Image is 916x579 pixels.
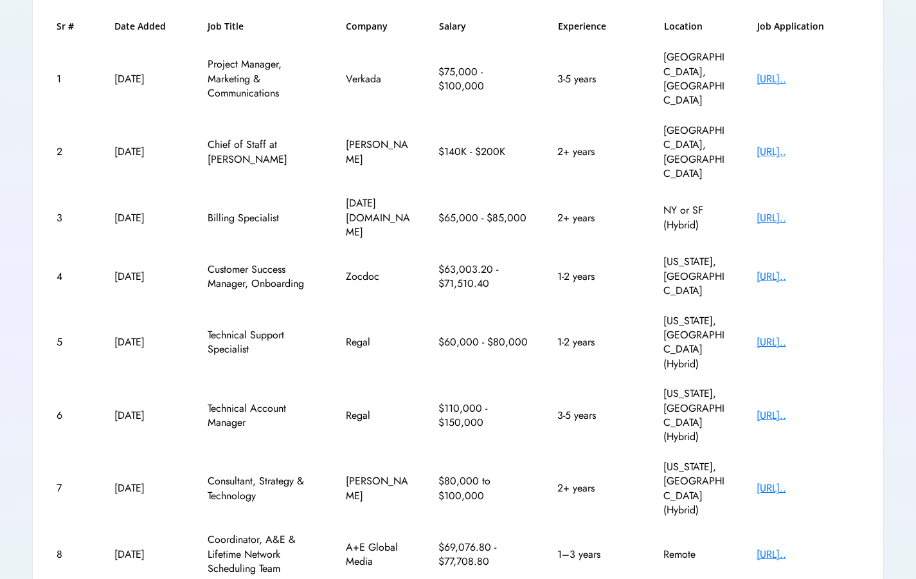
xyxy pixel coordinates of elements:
[57,270,85,284] div: 4
[346,474,410,503] div: [PERSON_NAME]
[346,138,410,167] div: [PERSON_NAME]
[757,72,859,86] div: [URL]..
[757,481,859,495] div: [URL]..
[663,255,728,298] div: [US_STATE], [GEOGRAPHIC_DATA]
[757,20,860,33] h6: Job Application
[114,20,179,33] h6: Date Added
[757,547,859,562] div: [URL]..
[757,211,859,225] div: [URL]..
[346,20,410,33] h6: Company
[557,335,634,349] div: 1-2 years
[663,547,728,562] div: Remote
[114,481,179,495] div: [DATE]
[557,547,634,562] div: 1–3 years
[438,65,528,94] div: $75,000 - $100,000
[557,481,634,495] div: 2+ years
[208,211,317,225] div: Billing Specialist
[438,401,528,430] div: $110,000 - $150,000
[208,138,317,167] div: Chief of Staff at [PERSON_NAME]
[663,314,728,372] div: [US_STATE], [GEOGRAPHIC_DATA] (Hybrid)
[208,57,317,100] div: Project Manager, Marketing & Communications
[438,335,528,349] div: $60,000 - $80,000
[663,387,728,445] div: [US_STATE], [GEOGRAPHIC_DATA] (Hybrid)
[757,335,859,349] div: [URL]..
[346,270,410,284] div: Zocdoc
[438,540,528,569] div: $69,076.80 - $77,708.80
[57,481,85,495] div: 7
[557,72,634,86] div: 3-5 years
[663,203,728,232] div: NY or SF (Hybrid)
[558,20,635,33] h6: Experience
[114,335,179,349] div: [DATE]
[57,145,85,159] div: 2
[57,335,85,349] div: 5
[663,50,728,108] div: [GEOGRAPHIC_DATA], [GEOGRAPHIC_DATA]
[114,211,179,225] div: [DATE]
[438,474,528,503] div: $80,000 to $100,000
[57,211,85,225] div: 3
[346,335,410,349] div: Regal
[208,401,317,430] div: Technical Account Manager
[346,409,410,423] div: Regal
[557,270,634,284] div: 1-2 years
[663,124,728,181] div: [GEOGRAPHIC_DATA], [GEOGRAPHIC_DATA]
[438,211,528,225] div: $65,000 - $85,000
[438,145,528,159] div: $140K - $200K
[757,270,859,284] div: [URL]..
[346,72,410,86] div: Verkada
[114,270,179,284] div: [DATE]
[57,409,85,423] div: 6
[664,20,728,33] h6: Location
[757,145,859,159] div: [URL]..
[114,145,179,159] div: [DATE]
[114,547,179,562] div: [DATE]
[663,460,728,518] div: [US_STATE], [GEOGRAPHIC_DATA] (Hybrid)
[557,145,634,159] div: 2+ years
[57,20,85,33] h6: Sr #
[346,196,410,239] div: [DATE][DOMAIN_NAME]
[208,533,317,576] div: Coordinator, A&E & Lifetime Network Scheduling Team
[557,211,634,225] div: 2+ years
[57,72,85,86] div: 1
[438,262,528,291] div: $63,003.20 - $71,510.40
[208,262,317,291] div: Customer Success Manager, Onboarding
[208,328,317,357] div: Technical Support Specialist
[114,409,179,423] div: [DATE]
[208,20,244,33] h6: Job Title
[208,474,317,503] div: Consultant, Strategy & Technology
[346,540,410,569] div: A+E Global Media
[114,72,179,86] div: [DATE]
[557,409,634,423] div: 3-5 years
[57,547,85,562] div: 8
[439,20,529,33] h6: Salary
[757,409,859,423] div: [URL]..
